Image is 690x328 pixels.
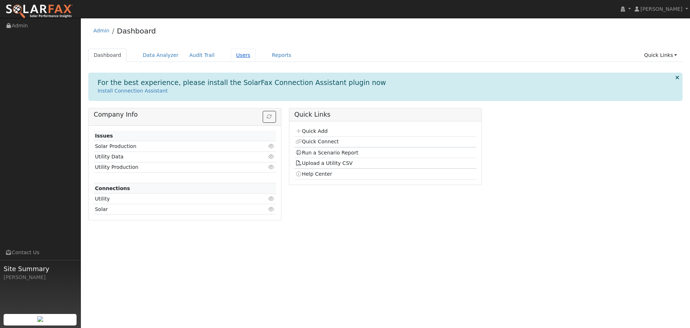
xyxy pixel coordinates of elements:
[117,27,156,35] a: Dashboard
[640,6,682,12] span: [PERSON_NAME]
[37,316,43,322] img: retrieve
[98,78,386,87] h1: For the best experience, please install the SolarFax Connection Assistant plugin now
[94,152,247,162] td: Utility Data
[231,49,256,62] a: Users
[4,264,77,274] span: Site Summary
[295,128,327,134] a: Quick Add
[639,49,682,62] a: Quick Links
[268,196,275,201] i: Click to view
[95,185,130,191] strong: Connections
[94,141,247,152] td: Solar Production
[5,4,73,19] img: SolarFax
[88,49,127,62] a: Dashboard
[268,144,275,149] i: Click to view
[94,204,247,215] td: Solar
[268,154,275,159] i: Click to view
[94,162,247,172] td: Utility Production
[268,207,275,212] i: Click to view
[93,28,110,33] a: Admin
[95,133,113,139] strong: Issues
[267,49,297,62] a: Reports
[295,150,358,156] a: Run a Scenario Report
[94,111,276,118] h5: Company Info
[98,88,168,94] a: Install Connection Assistant
[94,194,247,204] td: Utility
[137,49,184,62] a: Data Analyzer
[268,165,275,170] i: Click to view
[184,49,220,62] a: Audit Trail
[295,160,353,166] a: Upload a Utility CSV
[4,274,77,281] div: [PERSON_NAME]
[295,139,339,144] a: Quick Connect
[295,171,332,177] a: Help Center
[294,111,477,118] h5: Quick Links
